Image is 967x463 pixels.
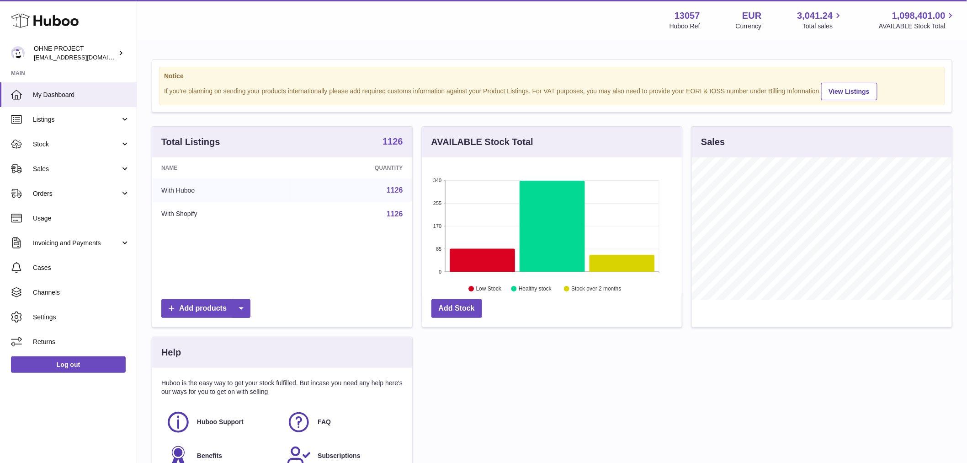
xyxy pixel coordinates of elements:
[433,200,441,206] text: 255
[387,186,403,194] a: 1126
[318,418,331,426] span: FAQ
[161,346,181,359] h3: Help
[164,81,940,100] div: If you're planning on sending your products internationally please add required customs informati...
[152,157,292,178] th: Name
[431,136,533,148] h3: AVAILABLE Stock Total
[33,239,120,248] span: Invoicing and Payments
[33,313,130,322] span: Settings
[292,157,412,178] th: Quantity
[33,165,120,173] span: Sales
[892,10,946,22] span: 1,098,401.00
[11,46,25,60] img: internalAdmin-13057@internal.huboo.com
[879,10,956,31] a: 1,098,401.00 AVAILABLE Stock Total
[387,210,403,218] a: 1126
[797,10,833,22] span: 3,041.24
[11,356,126,373] a: Log out
[383,137,403,146] strong: 1126
[33,189,120,198] span: Orders
[675,10,700,22] strong: 13057
[34,44,116,62] div: OHNE PROJECT
[742,10,761,22] strong: EUR
[33,288,130,297] span: Channels
[161,136,220,148] h3: Total Listings
[821,83,877,100] a: View Listings
[152,178,292,202] td: With Huboo
[436,246,441,252] text: 85
[197,452,222,460] span: Benefits
[161,299,250,318] a: Add products
[33,140,120,149] span: Stock
[802,22,843,31] span: Total sales
[152,202,292,226] td: With Shopify
[33,115,120,124] span: Listings
[161,379,403,396] p: Huboo is the easy way to get your stock fulfilled. But incase you need any help here's our ways f...
[736,22,762,31] div: Currency
[879,22,956,31] span: AVAILABLE Stock Total
[797,10,844,31] a: 3,041.24 Total sales
[33,214,130,223] span: Usage
[33,91,130,99] span: My Dashboard
[431,299,482,318] a: Add Stock
[197,418,244,426] span: Huboo Support
[166,410,277,435] a: Huboo Support
[433,223,441,229] text: 170
[33,338,130,346] span: Returns
[433,178,441,183] text: 340
[33,264,130,272] span: Cases
[519,286,552,292] text: Healthy stock
[701,136,725,148] h3: Sales
[669,22,700,31] div: Huboo Ref
[318,452,360,460] span: Subscriptions
[439,269,441,275] text: 0
[164,72,940,81] strong: Notice
[571,286,621,292] text: Stock over 2 months
[476,286,502,292] text: Low Stock
[383,137,403,148] a: 1126
[287,410,398,435] a: FAQ
[34,54,134,61] span: [EMAIL_ADDRESS][DOMAIN_NAME]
